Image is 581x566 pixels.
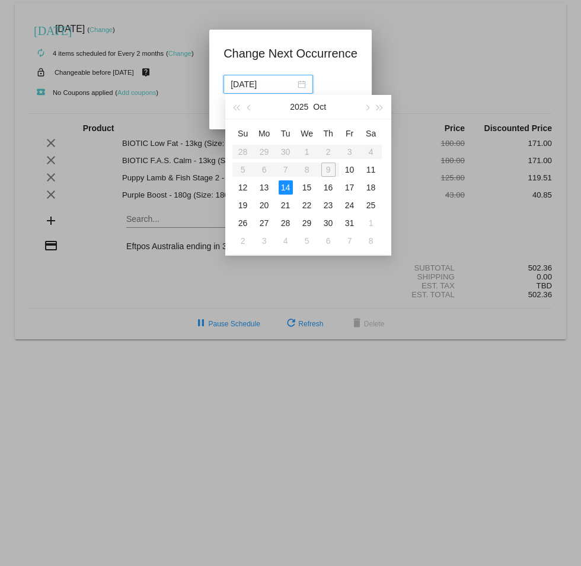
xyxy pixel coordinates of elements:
[290,95,308,119] button: 2025
[321,216,336,230] div: 30
[236,216,250,230] div: 26
[254,232,275,250] td: 11/3/2025
[360,232,382,250] td: 11/8/2025
[360,196,382,214] td: 10/25/2025
[236,198,250,212] div: 19
[321,234,336,248] div: 6
[364,198,378,212] div: 25
[364,234,378,248] div: 8
[254,179,275,196] td: 10/13/2025
[296,196,318,214] td: 10/22/2025
[254,214,275,232] td: 10/27/2025
[339,232,360,250] td: 11/7/2025
[360,161,382,179] td: 10/11/2025
[257,198,272,212] div: 20
[313,95,326,119] button: Oct
[318,124,339,143] th: Thu
[296,214,318,232] td: 10/29/2025
[232,232,254,250] td: 11/2/2025
[232,179,254,196] td: 10/12/2025
[300,234,314,248] div: 5
[257,180,272,195] div: 13
[224,44,357,63] h1: Change Next Occurrence
[257,234,272,248] div: 3
[339,214,360,232] td: 10/31/2025
[364,163,378,177] div: 11
[224,101,276,122] button: Update
[339,196,360,214] td: 10/24/2025
[364,216,378,230] div: 1
[360,95,373,119] button: Next month (PageDown)
[279,180,293,195] div: 14
[232,124,254,143] th: Sun
[360,214,382,232] td: 11/1/2025
[275,232,296,250] td: 11/4/2025
[279,216,293,230] div: 28
[300,198,314,212] div: 22
[300,216,314,230] div: 29
[275,196,296,214] td: 10/21/2025
[257,216,272,230] div: 27
[339,179,360,196] td: 10/17/2025
[275,124,296,143] th: Tue
[318,214,339,232] td: 10/30/2025
[318,232,339,250] td: 11/6/2025
[232,214,254,232] td: 10/26/2025
[373,95,386,119] button: Next year (Control + right)
[300,180,314,195] div: 15
[343,163,357,177] div: 10
[296,124,318,143] th: Wed
[279,198,293,212] div: 21
[230,95,243,119] button: Last year (Control + left)
[343,234,357,248] div: 7
[231,78,295,91] input: Select date
[232,196,254,214] td: 10/19/2025
[360,124,382,143] th: Sat
[254,124,275,143] th: Mon
[279,234,293,248] div: 4
[236,234,250,248] div: 2
[343,198,357,212] div: 24
[364,180,378,195] div: 18
[275,179,296,196] td: 10/14/2025
[275,214,296,232] td: 10/28/2025
[343,180,357,195] div: 17
[343,216,357,230] div: 31
[254,196,275,214] td: 10/20/2025
[318,179,339,196] td: 10/16/2025
[360,179,382,196] td: 10/18/2025
[236,180,250,195] div: 12
[296,179,318,196] td: 10/15/2025
[339,124,360,143] th: Fri
[296,232,318,250] td: 11/5/2025
[339,161,360,179] td: 10/10/2025
[318,196,339,214] td: 10/23/2025
[321,180,336,195] div: 16
[321,198,336,212] div: 23
[243,95,256,119] button: Previous month (PageUp)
